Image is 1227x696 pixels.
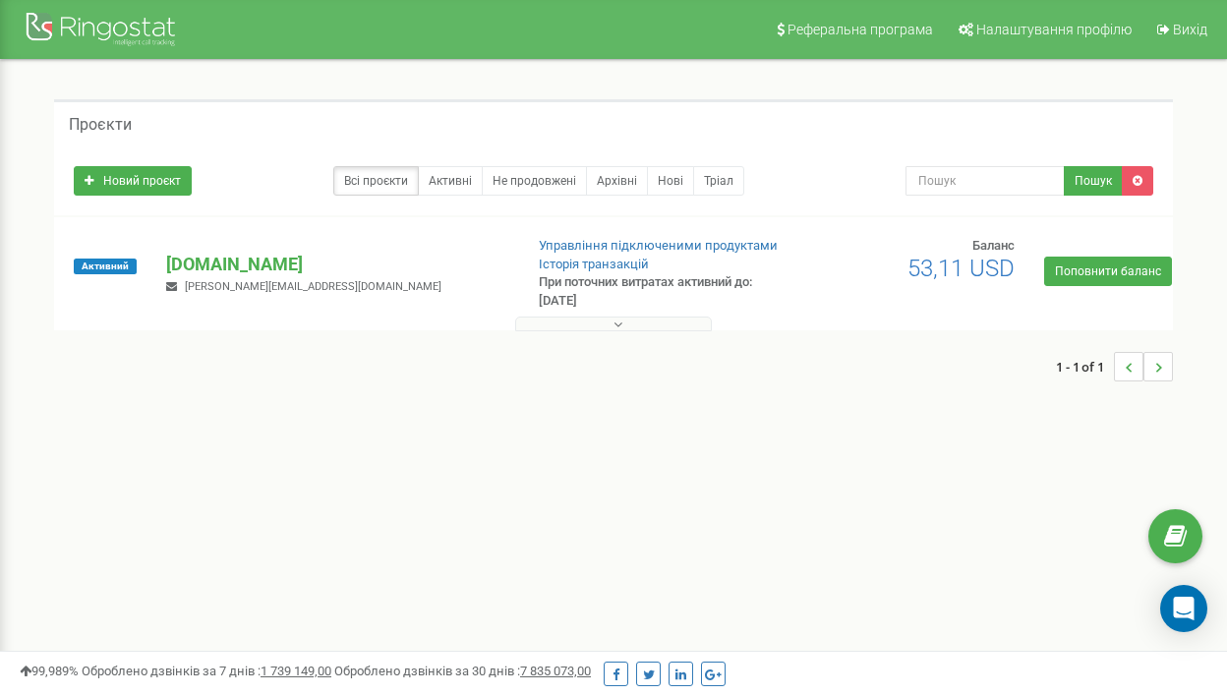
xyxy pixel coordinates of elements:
u: 1 739 149,00 [261,664,331,678]
a: Новий проєкт [74,166,192,196]
a: Тріал [693,166,744,196]
span: Налаштування профілю [976,22,1132,37]
p: При поточних витратах активний до: [DATE] [539,273,787,310]
span: 53,11 USD [907,255,1015,282]
a: Поповнити баланс [1044,257,1172,286]
span: Активний [74,259,137,274]
input: Пошук [906,166,1065,196]
button: Пошук [1064,166,1123,196]
span: 99,989% [20,664,79,678]
span: Вихід [1173,22,1207,37]
span: 1 - 1 of 1 [1056,352,1114,381]
a: Історія транзакцій [539,257,649,271]
u: 7 835 073,00 [520,664,591,678]
a: Активні [418,166,483,196]
span: Реферальна програма [788,22,933,37]
a: Архівні [586,166,648,196]
div: Open Intercom Messenger [1160,585,1207,632]
span: Баланс [972,238,1015,253]
span: Оброблено дзвінків за 30 днів : [334,664,591,678]
span: Оброблено дзвінків за 7 днів : [82,664,331,678]
a: Управління підключеними продуктами [539,238,778,253]
nav: ... [1056,332,1173,401]
a: Не продовжені [482,166,587,196]
a: Нові [647,166,694,196]
span: [PERSON_NAME][EMAIL_ADDRESS][DOMAIN_NAME] [185,280,441,293]
p: [DOMAIN_NAME] [166,252,506,277]
a: Всі проєкти [333,166,419,196]
h5: Проєкти [69,116,132,134]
